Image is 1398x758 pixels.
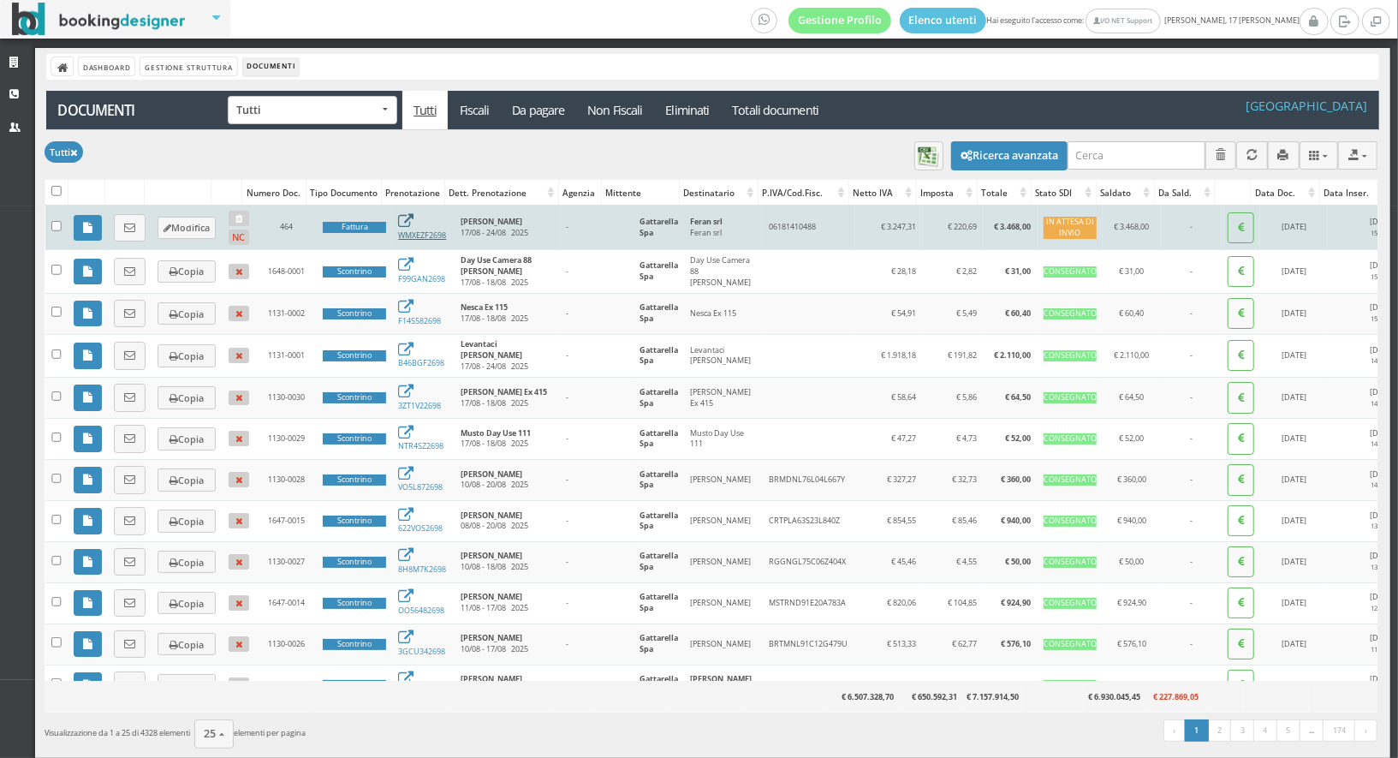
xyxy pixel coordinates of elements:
button: Copia [158,427,217,450]
td: 1131-0001 [255,334,317,377]
span: € 327,27 [887,474,916,485]
small: 14:16:47 [1371,399,1395,408]
td: 1647-0014 [255,582,317,624]
td: 1648-0001 [255,250,317,293]
b: Day Use Camera 88 [PERSON_NAME] [461,254,532,277]
button: Ricerca avanzata [951,141,1068,170]
a: F99GAN2698 [398,262,445,284]
td: 1647-0015 [255,500,317,541]
div: P.IVA/Cod.Fisc. [758,181,848,205]
span: € 924,90 [1117,597,1146,608]
td: 17/08 - 18/08 2025 [455,250,560,293]
div: Stato SDI [1032,181,1096,205]
button: Modifica [158,674,217,696]
a: Da pagare [501,91,576,129]
a: Invia copia di cortesia [114,589,146,617]
button: Modifica [158,217,217,239]
div: Scontrino [323,350,386,361]
b: € 60,40 [1006,307,1032,319]
span: € 32,73 [952,474,977,485]
b: Musto Day Use 111 [461,427,532,439]
button: Associa pagamenti [1228,340,1254,371]
b: [PERSON_NAME] Ex 415 [461,386,548,397]
td: [DATE] [1260,624,1328,665]
b: Gattarella Spa [640,344,678,367]
span: € 940,00 [1117,515,1146,526]
a: Invia copia di cortesia [114,630,146,658]
div: Dett. Prenotazione [445,181,558,205]
b: € 64,50 [1006,391,1032,403]
a: Visualizza copia di cortesia [74,259,102,284]
td: [DATE] [1260,293,1328,334]
td: 1130-0030 [255,378,317,419]
a: Visualizza copia di cortesia [74,215,102,241]
span: € 3.247,31 [881,221,916,232]
a: Visualizza copia di cortesia [74,343,102,368]
a: I/O NET Support [1086,9,1160,33]
b: € 31,00 [1006,266,1032,277]
a: Invia copia di cortesia [114,425,146,452]
a: Visualizza copia di cortesia [74,301,102,326]
a: Invia copia di cortesia [114,671,146,699]
span: € 47,27 [891,433,916,444]
a: 3ZT1V22698 [398,389,441,411]
td: - [560,418,633,459]
small: 15:44:51 [1371,229,1395,237]
div: Data Doc. [1251,181,1319,205]
button: Download dei risultati in formato CSV [914,141,943,170]
button: Elimina documento non inviato [229,211,249,226]
div: CONSEGNATO [1044,308,1097,319]
div: Destinatario [680,181,758,205]
td: 10/08 - 18/08 2025 [455,541,560,582]
a: Gestione Profilo [788,8,891,33]
b: Gattarella Spa [640,427,678,450]
a: Tutti [402,91,449,129]
b: Gattarella Spa [640,301,678,324]
a: Eliminati [654,91,721,129]
span: € 4,73 [956,433,977,444]
button: Storno Scontrino [229,348,249,363]
td: 1130-0027 [255,541,317,582]
div: Totale [978,181,1031,205]
span: € 820,06 [887,597,916,608]
div: Netto IVA [849,181,916,205]
button: Associa pagamenti [1228,212,1254,243]
td: 464 [255,206,317,250]
div: Imposta [917,181,977,205]
div: CONSEGNATO [1044,350,1097,361]
button: Aggiorna [1236,141,1268,170]
div: Scontrino [323,474,386,486]
span: Hai eseguito l'accesso come: [PERSON_NAME], 17 [PERSON_NAME] [751,8,1300,33]
a: Visualizza copia di cortesia [74,672,102,698]
a: previous page [1163,719,1187,742]
b: Gattarella Spa [640,632,678,654]
a: B46BGF2698 [398,347,444,369]
td: - [1161,500,1222,541]
td: 10/08 - 17/08 2025 [455,624,560,665]
span: € 5,86 [956,391,977,403]
small: 15:03:51 [1371,314,1395,323]
a: Invia copia di cortesia [114,342,146,369]
td: - [1161,541,1222,582]
td: Nesca Ex 115 [684,293,763,334]
td: BRTMNL91C12G479U [763,624,854,665]
span: € 3.468,00 [1115,221,1150,232]
div: Da Sald. [1155,181,1215,205]
a: 66L8H82698 [398,676,443,698]
td: 08/08 - 20/08 2025 [455,500,560,541]
b: Gattarella Spa [640,216,678,238]
button: Storno Scontrino [229,264,249,279]
b: Gattarella Spa [640,510,678,532]
div: CONSEGNATO [1044,433,1097,445]
a: WMXEZF2698 [398,218,446,241]
div: CONSEGNATO [1044,392,1097,403]
a: Dashboard [79,57,134,75]
div: Scontrino [323,433,386,445]
td: [DATE] [1260,206,1328,250]
b: Nesca Ex 115 [461,301,509,313]
td: [DATE] [1260,541,1328,582]
b: € 924,90 [1002,597,1032,608]
td: 1131-0002 [255,293,317,334]
button: Tutti [228,96,397,124]
td: - [560,624,633,665]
